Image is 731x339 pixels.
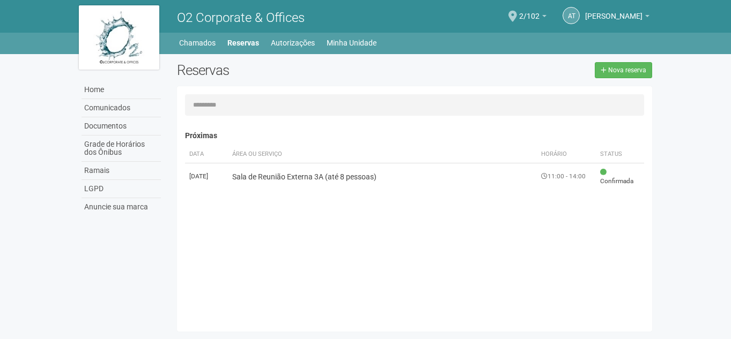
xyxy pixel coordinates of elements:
[82,135,161,162] a: Grade de Horários dos Ônibus
[600,168,640,186] span: Confirmada
[585,2,643,20] span: Alessandra Teixeira
[595,62,652,78] a: Nova reserva
[82,117,161,135] a: Documentos
[228,146,537,163] th: Área ou Serviço
[177,62,407,78] h2: Reservas
[185,163,228,190] td: [DATE]
[327,35,376,50] a: Minha Unidade
[519,2,540,20] span: 2/102
[537,163,596,190] td: 11:00 - 14:00
[179,35,216,50] a: Chamados
[185,146,228,163] th: Data
[82,81,161,99] a: Home
[177,10,305,25] span: O2 Corporate & Offices
[82,162,161,180] a: Ramais
[82,99,161,117] a: Comunicados
[585,13,649,22] a: [PERSON_NAME]
[519,13,547,22] a: 2/102
[608,66,646,74] span: Nova reserva
[185,132,645,140] h4: Próximas
[537,146,596,163] th: Horário
[596,146,644,163] th: Status
[563,7,580,24] a: AT
[271,35,315,50] a: Autorizações
[82,180,161,198] a: LGPD
[79,5,159,70] img: logo.jpg
[228,163,537,190] td: Sala de Reunião Externa 3A (até 8 pessoas)
[227,35,259,50] a: Reservas
[82,198,161,216] a: Anuncie sua marca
